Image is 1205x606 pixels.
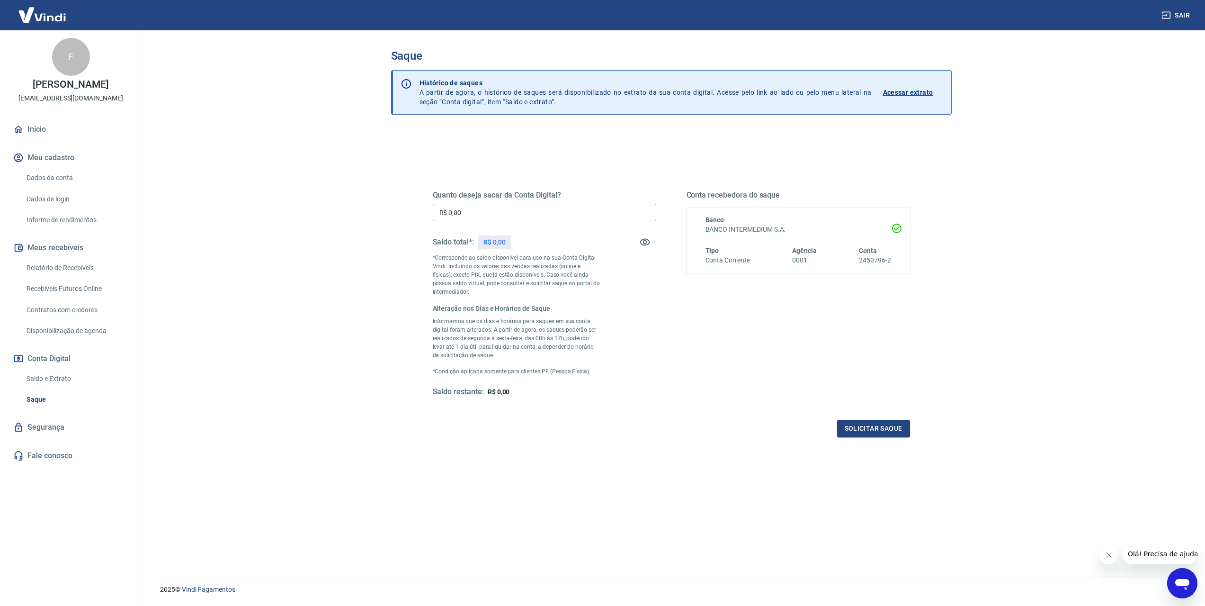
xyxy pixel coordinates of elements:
[705,216,724,224] span: Banco
[23,168,130,188] a: Dados da conta
[33,80,108,90] p: [PERSON_NAME]
[837,420,910,437] button: Solicitar saque
[11,445,130,466] a: Fale conosco
[23,210,130,230] a: Informe de rendimentos
[6,7,80,14] span: Olá! Precisa de ajuda?
[23,279,130,298] a: Recebíveis Futuros Online
[160,585,1182,595] p: 2025 ©
[792,247,817,254] span: Agência
[883,78,944,107] a: Acessar extrato
[433,237,474,247] h5: Saldo total*:
[23,390,130,409] a: Saque
[23,369,130,389] a: Saldo e Extrato
[391,49,952,63] h3: Saque
[18,93,123,103] p: [EMAIL_ADDRESS][DOMAIN_NAME]
[433,190,656,200] h5: Quanto deseja sacar da Conta Digital?
[859,247,877,254] span: Conta
[433,304,600,313] h6: Alteração nos Dias e Horários de Saque
[11,348,130,369] button: Conta Digital
[883,88,933,97] p: Acessar extrato
[11,417,130,438] a: Segurança
[705,225,891,235] h6: BANCO INTERMEDIUM S.A.
[420,78,872,88] p: Histórico de saques
[11,0,73,29] img: Vindi
[182,586,235,593] a: Vindi Pagamentos
[687,190,910,200] h5: Conta recebedora do saque
[11,119,130,140] a: Início
[420,78,872,107] p: A partir de agora, o histórico de saques será disponibilizado no extrato da sua conta digital. Ac...
[792,255,817,265] h6: 0001
[483,237,506,247] p: R$ 0,00
[23,190,130,209] a: Dados de login
[23,300,130,320] a: Contratos com credores
[433,387,484,397] h5: Saldo restante:
[11,237,130,258] button: Meus recebíveis
[11,147,130,168] button: Meu cadastro
[433,253,600,296] p: *Corresponde ao saldo disponível para uso na sua Conta Digital Vindi. Incluindo os valores das ve...
[52,38,90,76] div: F
[23,258,130,278] a: Relatório de Recebíveis
[433,317,600,360] p: Informamos que os dias e horários para saques em sua conta digital foram alterados. A partir de a...
[705,255,750,265] h6: Conta Corrente
[1160,7,1194,24] button: Sair
[1122,543,1197,564] iframe: Mensagem da empresa
[1167,568,1197,598] iframe: Botão para abrir a janela de mensagens
[23,321,130,341] a: Disponibilização de agenda
[488,388,510,396] span: R$ 0,00
[433,367,600,376] p: *Condição aplicada somente para clientes PF (Pessoa Física).
[1099,545,1118,564] iframe: Fechar mensagem
[859,255,891,265] h6: 2450796-2
[705,247,719,254] span: Tipo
